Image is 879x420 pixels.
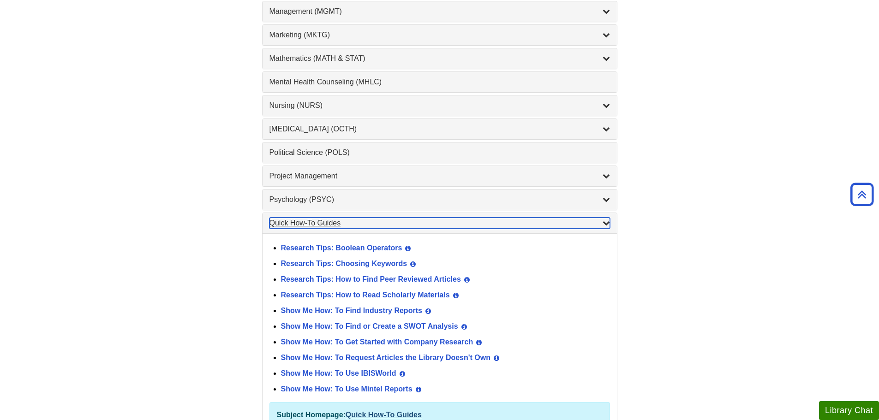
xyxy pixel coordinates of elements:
a: Political Science (POLS) [269,147,610,158]
a: Research Tips: How to Find Peer Reviewed Articles [281,275,461,283]
a: Marketing (MKTG) [269,30,610,41]
a: Show Me How: To Use IBISWorld [281,369,396,377]
a: Show Me How: To Find Industry Reports [281,307,422,314]
a: Research Tips: How to Read Scholarly Materials [281,291,450,299]
a: Show Me How: To Use Mintel Reports [281,385,413,393]
a: [MEDICAL_DATA] (OCTH) [269,124,610,135]
a: Nursing (NURS) [269,100,610,111]
strong: Subject Homepage: [277,411,346,419]
a: Quick How-To Guides [346,411,422,419]
a: Mathematics (MATH & STAT) [269,53,610,64]
a: Psychology (PSYC) [269,194,610,205]
button: Library Chat [819,401,879,420]
a: Management (MGMT) [269,6,610,17]
a: Project Management [269,171,610,182]
a: Mental Health Counseling (MHLC) [269,77,610,88]
a: Show Me How: To Find or Create a SWOT Analysis [281,322,458,330]
a: Show Me How: To Request Articles the Library Doesn't Own [281,354,491,361]
a: Back to Top [847,188,877,201]
a: Research Tips: Boolean Operators [281,244,402,252]
a: Show Me How: To Get Started with Company Research [281,338,473,346]
a: Research Tips: Choosing Keywords [281,260,407,267]
a: Quick How-To Guides [269,218,610,229]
